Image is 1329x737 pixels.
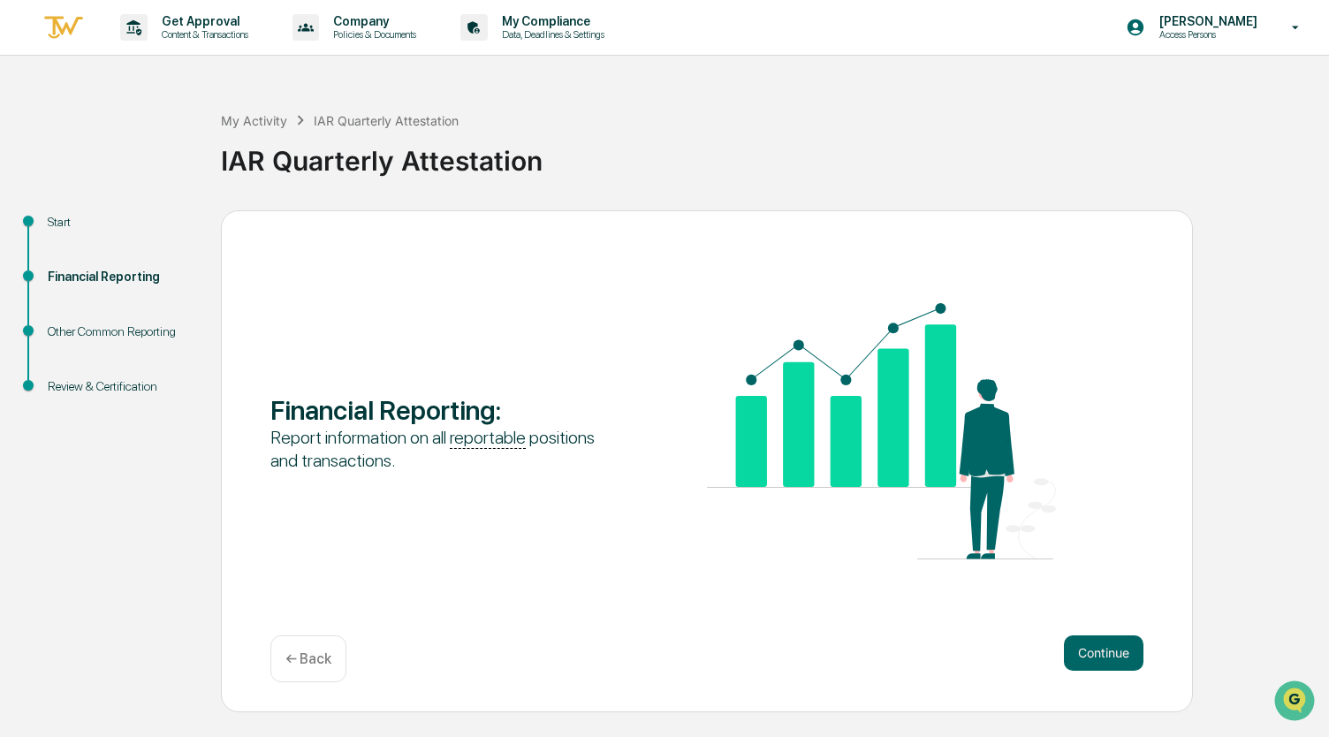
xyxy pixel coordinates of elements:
p: Get Approval [148,14,257,28]
button: Continue [1064,635,1143,671]
div: IAR Quarterly Attestation [221,131,1320,177]
img: 1746055101610-c473b297-6a78-478c-a979-82029cc54cd1 [18,134,49,166]
div: We're available if you need us! [60,152,224,166]
iframe: Open customer support [1272,679,1320,726]
p: Company [319,14,425,28]
div: Financial Reporting : [270,394,619,426]
span: Preclearance [35,222,114,239]
div: Start new chat [60,134,290,152]
div: Start [48,213,193,232]
div: Financial Reporting [48,268,193,286]
p: ← Back [285,650,331,667]
a: 🔎Data Lookup [11,248,118,280]
div: 🗄️ [128,224,142,238]
div: IAR Quarterly Attestation [314,113,459,128]
div: 🔎 [18,257,32,271]
p: Data, Deadlines & Settings [488,28,613,41]
img: logo [42,13,85,42]
button: Start new chat [300,140,322,161]
div: 🖐️ [18,224,32,238]
div: Report information on all positions and transactions. [270,426,619,472]
u: reportable [450,427,526,449]
a: Powered byPylon [125,298,214,312]
div: Other Common Reporting [48,323,193,341]
p: Access Persons [1145,28,1266,41]
p: Content & Transactions [148,28,257,41]
span: Attestations [146,222,219,239]
div: My Activity [221,113,287,128]
p: My Compliance [488,14,613,28]
a: 🖐️Preclearance [11,215,121,247]
a: 🗄️Attestations [121,215,226,247]
span: Data Lookup [35,255,111,273]
img: Financial Reporting [707,303,1056,559]
p: Policies & Documents [319,28,425,41]
span: Pylon [176,299,214,312]
p: [PERSON_NAME] [1145,14,1266,28]
p: How can we help? [18,36,322,65]
div: Review & Certification [48,377,193,396]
